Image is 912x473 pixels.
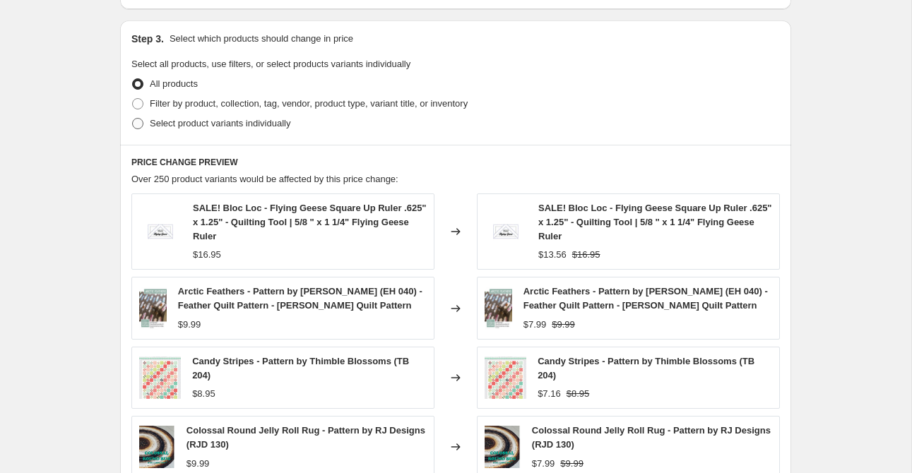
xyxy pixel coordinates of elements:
img: 17ce59178345bb31489c9f0e97f25df2_80x.png [139,287,167,330]
span: Arctic Feathers - Pattern by [PERSON_NAME] (EH 040) - Feather Quilt Pattern - [PERSON_NAME] Quilt... [523,286,768,311]
strike: $16.95 [572,248,600,262]
span: Candy Stripes - Pattern by Thimble Blossoms (TB 204) [192,356,409,381]
p: Select which products should change in price [170,32,353,46]
span: All products [150,78,198,89]
span: Filter by product, collection, tag, vendor, product type, variant title, or inventory [150,98,468,109]
div: $16.95 [193,248,221,262]
div: $9.99 [178,318,201,332]
span: Over 250 product variants would be affected by this price change: [131,174,398,184]
img: 17ce59178345bb31489c9f0e97f25df2_80x.png [485,287,512,330]
img: 9a5392e86bb1a1fa2175ff72e9b623ce_80x.png [485,426,521,468]
span: SALE! Bloc Loc - Flying Geese Square Up Ruler .625" x 1.25" - Quilting Tool | 5/8 " x 1 1/4" Flyi... [193,203,427,241]
img: 1c92b71811a772e94e56cc5bd50dc0bb_80x.jpg [485,357,526,399]
span: Arctic Feathers - Pattern by [PERSON_NAME] (EH 040) - Feather Quilt Pattern - [PERSON_NAME] Quilt... [178,286,422,311]
div: $9.99 [186,457,210,471]
span: Select product variants individually [150,118,290,128]
span: Colossal Round Jelly Roll Rug - Pattern by RJ Designs (RJD 130) [532,425,771,450]
span: Select all products, use filters, or select products variants individually [131,59,410,69]
div: $7.99 [532,457,555,471]
div: $8.95 [192,387,215,401]
strike: $9.99 [560,457,584,471]
span: Candy Stripes - Pattern by Thimble Blossoms (TB 204) [538,356,754,381]
strike: $9.99 [552,318,575,332]
h6: PRICE CHANGE PREVIEW [131,157,780,168]
div: $7.99 [523,318,547,332]
div: $7.16 [538,387,561,401]
span: SALE! Bloc Loc - Flying Geese Square Up Ruler .625" x 1.25" - Quilting Tool | 5/8 " x 1 1/4" Flyi... [538,203,772,241]
img: cc22c75a2bad9325af42869fa9eef9fe_80x.jpg [139,210,182,253]
div: $13.56 [538,248,567,262]
img: 9a5392e86bb1a1fa2175ff72e9b623ce_80x.png [139,426,175,468]
span: Colossal Round Jelly Roll Rug - Pattern by RJ Designs (RJD 130) [186,425,425,450]
strike: $8.95 [567,387,590,401]
img: cc22c75a2bad9325af42869fa9eef9fe_80x.jpg [485,210,527,253]
img: 1c92b71811a772e94e56cc5bd50dc0bb_80x.jpg [139,357,181,399]
h2: Step 3. [131,32,164,46]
